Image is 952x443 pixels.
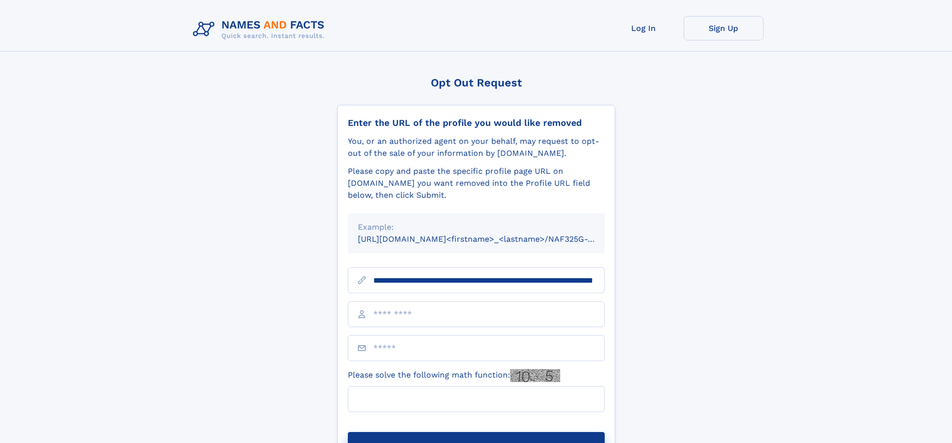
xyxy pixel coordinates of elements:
[348,165,605,201] div: Please copy and paste the specific profile page URL on [DOMAIN_NAME] you want removed into the Pr...
[358,221,595,233] div: Example:
[348,117,605,128] div: Enter the URL of the profile you would like removed
[337,76,615,89] div: Opt Out Request
[189,16,333,43] img: Logo Names and Facts
[358,234,624,244] small: [URL][DOMAIN_NAME]<firstname>_<lastname>/NAF325G-xxxxxxxx
[684,16,764,40] a: Sign Up
[348,135,605,159] div: You, or an authorized agent on your behalf, may request to opt-out of the sale of your informatio...
[348,369,560,382] label: Please solve the following math function:
[604,16,684,40] a: Log In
